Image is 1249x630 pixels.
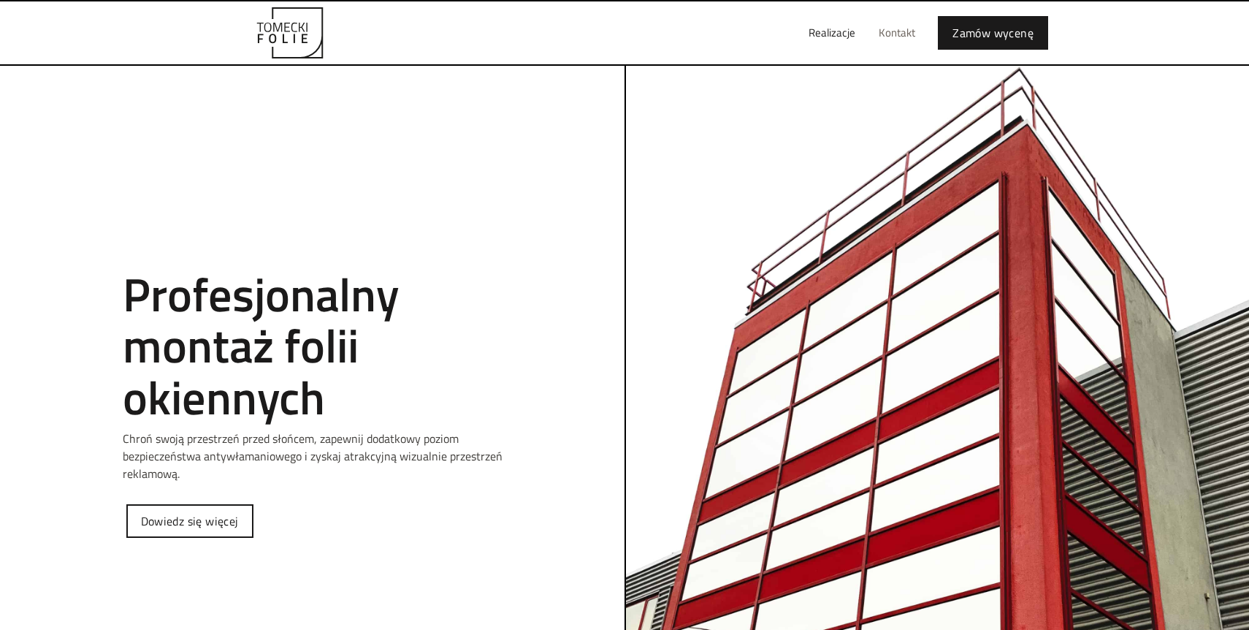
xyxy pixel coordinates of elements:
h1: Tomecki folie [123,232,503,246]
a: Realizacje [797,10,867,56]
a: Dowiedz się więcej [126,504,253,538]
p: Chroń swoją przestrzeń przed słońcem, zapewnij dodatkowy poziom bezpieczeństwa antywłamaniowego i... [123,430,503,482]
a: Kontakt [867,10,927,56]
a: Zamów wycenę [938,16,1048,50]
h2: Profesjonalny montaż folii okiennych [123,268,503,422]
